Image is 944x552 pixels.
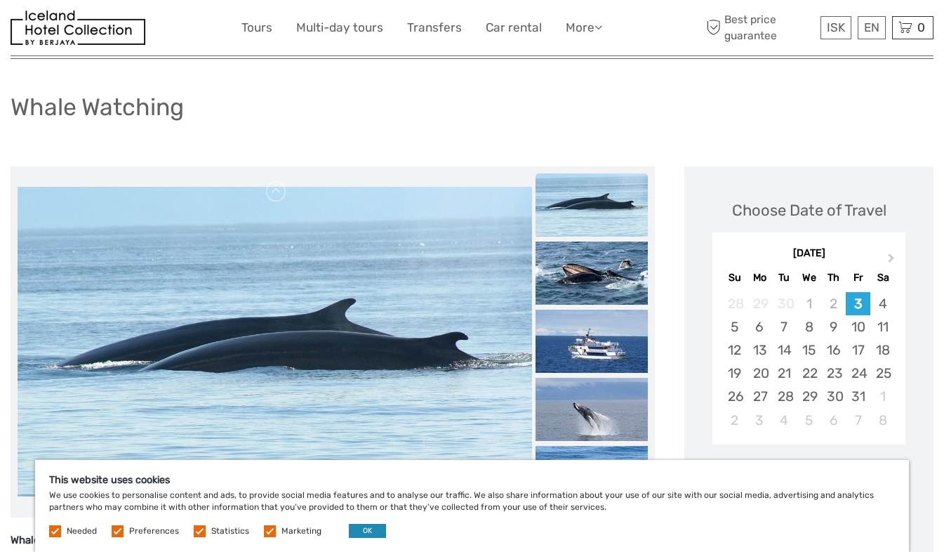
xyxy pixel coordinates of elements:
div: Choose Sunday, October 19th, 2025 [722,362,747,385]
div: Choose Monday, October 6th, 2025 [747,315,772,339]
p: We're away right now. Please check back later! [20,25,159,36]
a: Tours [241,18,272,38]
div: Choose Tuesday, October 21st, 2025 [772,362,797,385]
div: Choose Tuesday, November 4th, 2025 [772,409,797,432]
img: 958f0860723b436f95885160a6a8892a_slider_thumbnail.jpg [536,378,648,441]
div: Choose Wednesday, October 29th, 2025 [797,385,821,408]
a: Car rental [486,18,542,38]
img: a20c5c8bef0240a09a8af4e48969ca4d_slider_thumbnail.jpg [536,173,648,237]
div: Choose Thursday, October 23rd, 2025 [821,362,846,385]
div: Choose Sunday, October 26th, 2025 [722,385,747,408]
div: Fr [846,268,870,287]
div: Choose Wednesday, October 22nd, 2025 [797,362,821,385]
div: Choose Sunday, October 5th, 2025 [722,315,747,339]
div: Choose Saturday, October 11th, 2025 [870,315,895,339]
div: Choose Monday, October 27th, 2025 [747,385,772,408]
img: a20c5c8bef0240a09a8af4e48969ca4d_main_slider.jpg [18,187,532,497]
img: 82281b81652e414592d277d9b75227da_slider_thumbnail.jpg [536,446,648,509]
div: Choose Monday, October 13th, 2025 [747,339,772,362]
div: Choose Friday, October 10th, 2025 [846,315,870,339]
div: Choose Saturday, October 25th, 2025 [870,362,895,385]
div: Choose Wednesday, October 8th, 2025 [797,315,821,339]
h5: This website uses cookies [49,474,895,486]
div: Not available Sunday, September 28th, 2025 [722,292,747,315]
a: More [566,18,602,38]
div: Choose Friday, October 31st, 2025 [846,385,870,408]
button: Open LiveChat chat widget [161,22,178,39]
div: Choose Tuesday, October 28th, 2025 [772,385,797,408]
div: Su [722,268,747,287]
div: Sa [870,268,895,287]
div: Not available Thursday, October 2nd, 2025 [821,292,846,315]
span: 0 [915,20,927,34]
button: OK [349,524,386,538]
div: Choose Friday, November 7th, 2025 [846,409,870,432]
div: Not available Tuesday, September 30th, 2025 [772,292,797,315]
div: Choose Friday, October 24th, 2025 [846,362,870,385]
div: Not available Wednesday, October 1st, 2025 [797,292,821,315]
div: Choose Wednesday, November 5th, 2025 [797,409,821,432]
div: Choose Wednesday, October 15th, 2025 [797,339,821,362]
div: We [797,268,821,287]
div: Choose Saturday, October 18th, 2025 [870,339,895,362]
div: Choose Thursday, November 6th, 2025 [821,409,846,432]
h1: Whale Watching [11,93,184,121]
div: Choose Sunday, November 2nd, 2025 [722,409,747,432]
div: Choose Saturday, November 1st, 2025 [870,385,895,408]
label: Statistics [211,525,249,537]
div: Choose Tuesday, October 7th, 2025 [772,315,797,339]
label: Preferences [129,525,179,537]
div: Choose Tuesday, October 14th, 2025 [772,339,797,362]
div: Choose Date of Travel [732,199,886,221]
div: Choose Monday, November 3rd, 2025 [747,409,772,432]
a: Multi-day tours [296,18,383,38]
div: EN [858,16,886,39]
div: [DATE] [712,247,905,261]
img: bd962d1e18b24955b2b183fae4996b3b_slider_thumbnail.jpg [536,242,648,305]
div: Not available Monday, September 29th, 2025 [747,292,772,315]
label: Needed [67,525,97,537]
div: Choose Sunday, October 12th, 2025 [722,339,747,362]
div: month 2025-10 [717,292,900,432]
div: Choose Saturday, November 8th, 2025 [870,409,895,432]
img: c56d499c1b624f2c9e478ce81c54d960_slider_thumbnail.jpg [536,310,648,373]
div: We use cookies to personalise content and ads, to provide social media features and to analyse ou... [35,460,909,552]
div: Tu [772,268,797,287]
span: ISK [827,20,845,34]
div: Choose Saturday, October 4th, 2025 [870,292,895,315]
a: Transfers [407,18,462,38]
div: Choose Thursday, October 9th, 2025 [821,315,846,339]
button: Next Month [882,250,904,272]
div: Choose Friday, October 3rd, 2025 [846,292,870,315]
img: 481-8f989b07-3259-4bb0-90ed-3da368179bdc_logo_small.jpg [11,11,145,45]
label: Marketing [281,525,321,537]
div: Th [821,268,846,287]
div: Choose Friday, October 17th, 2025 [846,339,870,362]
div: Choose Thursday, October 16th, 2025 [821,339,846,362]
div: Mo [747,268,772,287]
div: Choose Monday, October 20th, 2025 [747,362,772,385]
div: Choose Thursday, October 30th, 2025 [821,385,846,408]
strong: Whale Watching Classic (3-3.5 hours) – Operates Year-Round [11,534,310,546]
span: Best price guarantee [703,12,817,43]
